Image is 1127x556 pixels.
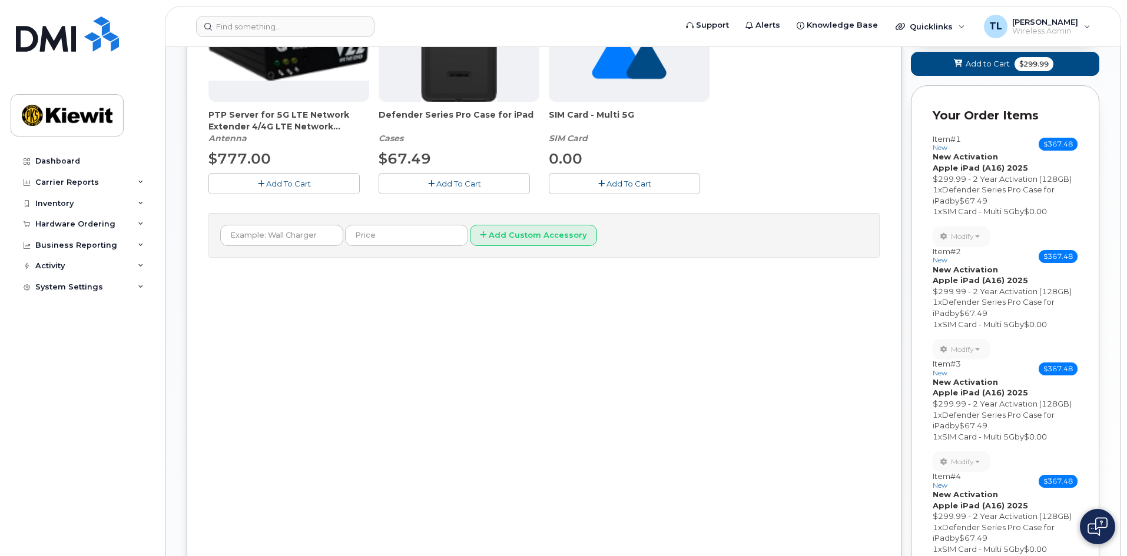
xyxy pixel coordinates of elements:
div: PTP Server for 5G LTE Network Extender 4/4G LTE Network Extender 3 [208,109,369,144]
span: Add to Cart [966,58,1010,69]
div: x by [933,206,1078,217]
span: $0.00 [1024,319,1047,329]
span: Add To Cart [606,179,651,188]
span: Defender Series Pro Case for iPad [933,185,1055,205]
div: x by [933,409,1078,431]
input: Find something... [196,16,374,37]
span: #1 [950,134,961,144]
span: 1 [933,207,938,216]
span: Modify [951,457,974,467]
div: $299.99 - 2 Year Activation (128GB) [933,174,1078,185]
span: $367.48 [1039,138,1078,151]
strong: New Activation [933,490,998,499]
input: Price [345,225,468,246]
span: PTP Server for 5G LTE Network Extender 4/4G LTE Network Extender 3 [208,109,369,132]
span: SIM Card - Multi 5G [942,544,1015,554]
strong: Apple iPad (A16) 2025 [933,275,1028,285]
div: x by [933,297,1078,318]
span: 1 [933,522,938,532]
button: Add to Cart $299.99 [911,52,1099,76]
span: TL [989,19,1002,34]
span: Add To Cart [436,179,481,188]
button: Add Custom Accessory [470,225,597,247]
span: Support [696,19,729,31]
input: Example: Wall Charger [220,225,343,246]
div: Defender Series Pro Case for iPad [379,109,539,144]
span: [PERSON_NAME] [1012,17,1078,26]
div: x by [933,522,1078,544]
div: Tanner Lamoree [976,15,1099,38]
strong: New Activation [933,152,998,161]
span: $367.48 [1039,362,1078,375]
small: new [933,256,947,264]
strong: Apple iPad (A16) 2025 [933,501,1028,510]
span: SIM Card - Multi 5G [942,432,1015,441]
a: Alerts [737,14,788,37]
span: #2 [950,247,961,256]
span: 1 [933,297,938,307]
span: Defender Series Pro Case for iPad [933,297,1055,318]
span: Alerts [755,19,780,31]
span: 1 [933,185,938,194]
button: Add To Cart [549,173,700,194]
span: $0.00 [1024,207,1047,216]
small: new [933,369,947,377]
span: SIM Card - Multi 5G [549,109,710,132]
img: Casa_Sysem.png [208,19,369,81]
span: SIM Card - Multi 5G [942,319,1015,329]
span: #4 [950,471,961,481]
div: Quicklinks [887,15,973,38]
span: $67.49 [379,150,431,167]
span: #3 [950,359,961,368]
span: 0.00 [549,150,582,167]
button: Add To Cart [208,173,360,194]
span: Wireless Admin [1012,26,1078,36]
h3: Item [933,135,961,152]
div: $299.99 - 2 Year Activation (128GB) [933,398,1078,409]
span: 1 [933,544,938,554]
strong: Apple iPad (A16) 2025 [933,388,1028,397]
span: $67.49 [959,196,987,205]
div: x by [933,544,1078,555]
button: Modify [933,339,990,359]
strong: New Activation [933,377,998,387]
em: Antenna [208,133,247,144]
span: Quicklinks [910,22,953,31]
p: Your Order Items [933,107,1078,124]
div: x by [933,184,1078,206]
div: $299.99 - 2 Year Activation (128GB) [933,511,1078,522]
span: $367.48 [1039,475,1078,488]
span: 1 [933,410,938,420]
img: Open chat [1088,517,1108,536]
span: $777.00 [208,150,271,167]
span: $67.49 [959,308,987,318]
div: x by [933,431,1078,442]
small: new [933,481,947,490]
div: $299.99 - 2 Year Activation (128GB) [933,286,1078,297]
div: SIM Card - Multi 5G [549,109,710,144]
span: $0.00 [1024,432,1047,441]
a: Knowledge Base [788,14,886,37]
span: Defender Series Pro Case for iPad [379,109,539,132]
span: $67.49 [959,533,987,542]
span: Knowledge Base [807,19,878,31]
span: Defender Series Pro Case for iPad [933,522,1055,543]
div: x by [933,319,1078,330]
span: Add To Cart [266,179,311,188]
span: Modify [951,231,974,242]
span: $299.99 [1015,57,1053,71]
span: Modify [951,344,974,355]
small: new [933,144,947,152]
span: Defender Series Pro Case for iPad [933,410,1055,431]
span: $0.00 [1024,544,1047,554]
em: Cases [379,133,403,144]
span: $67.49 [959,421,987,430]
strong: Apple iPad (A16) 2025 [933,163,1028,172]
h3: Item [933,247,961,264]
a: Support [678,14,737,37]
button: Add To Cart [379,173,530,194]
button: Modify [933,451,990,472]
strong: New Activation [933,265,998,274]
span: 1 [933,432,938,441]
h3: Item [933,359,961,377]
